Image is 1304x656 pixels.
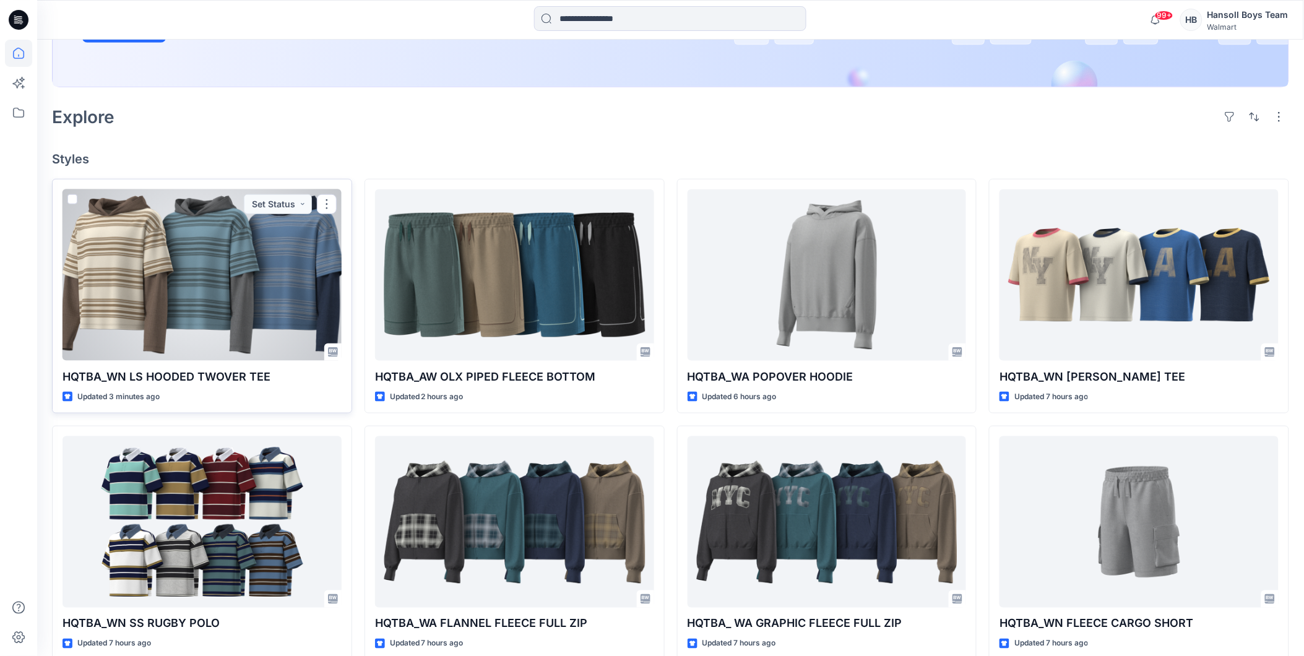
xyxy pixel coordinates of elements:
a: HQTBA_WN FLEECE CARGO SHORT [1000,436,1279,608]
a: HQTBA_AW OLX PIPED FLEECE BOTTOM [375,189,654,361]
p: HQTBA_WN [PERSON_NAME] TEE [1000,368,1279,386]
p: Updated 7 hours ago [390,637,464,650]
p: HQTBA_WN LS HOODED TWOVER TEE [63,368,342,386]
div: HB [1180,9,1203,31]
a: HQTBA_WN SS RUGBY POLO [63,436,342,608]
h2: Explore [52,107,114,127]
h4: Styles [52,152,1289,166]
p: Updated 7 hours ago [702,637,776,650]
p: Updated 3 minutes ago [77,391,160,404]
p: HQTBA_AW OLX PIPED FLEECE BOTTOM [375,368,654,386]
a: HQTBA_WA POPOVER HOODIE [688,189,967,361]
div: Hansoll Boys Team [1207,7,1289,22]
span: 99+ [1155,11,1173,20]
p: HQTBA_ WA GRAPHIC FLEECE FULL ZIP [688,615,967,632]
p: HQTBA_WN FLEECE CARGO SHORT [1000,615,1279,632]
p: Updated 7 hours ago [1014,391,1088,404]
a: HQTBA_WA FLANNEL FLEECE FULL ZIP [375,436,654,608]
p: Updated 6 hours ago [702,391,777,404]
a: HQTBA_ WA GRAPHIC FLEECE FULL ZIP [688,436,967,608]
p: Updated 7 hours ago [77,637,151,650]
p: HQTBA_WA POPOVER HOODIE [688,368,967,386]
a: HQTBA_WN LS HOODED TWOVER TEE [63,189,342,361]
div: Walmart [1207,22,1289,32]
a: HQTBA_WN SS RINGER TEE [1000,189,1279,361]
p: Updated 2 hours ago [390,391,464,404]
p: HQTBA_WA FLANNEL FLEECE FULL ZIP [375,615,654,632]
p: HQTBA_WN SS RUGBY POLO [63,615,342,632]
p: Updated 7 hours ago [1014,637,1088,650]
